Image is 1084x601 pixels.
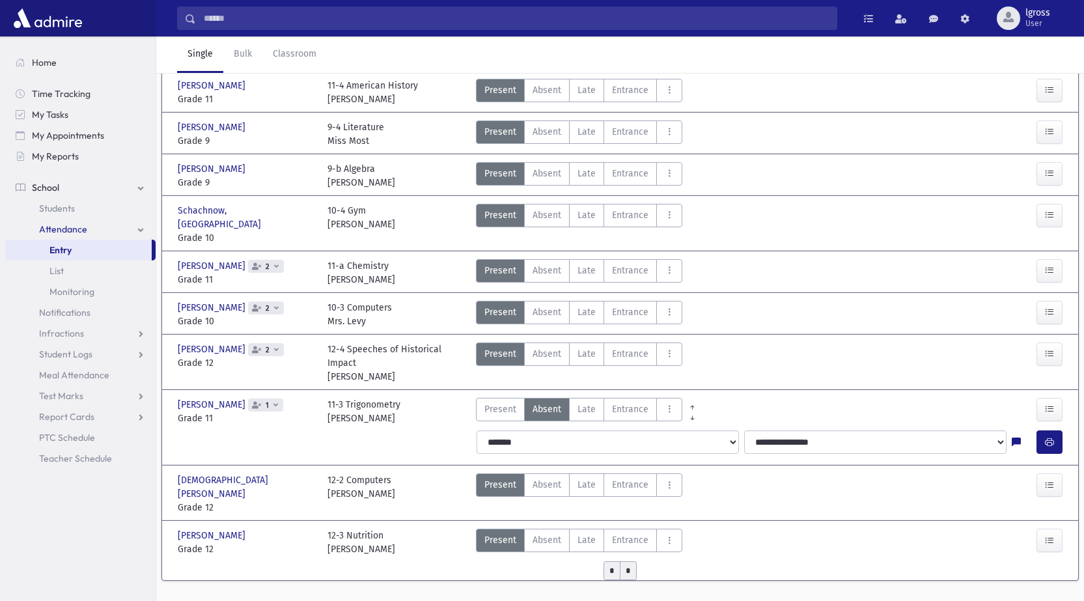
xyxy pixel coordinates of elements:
[484,347,516,361] span: Present
[39,328,84,339] span: Infractions
[178,356,314,370] span: Grade 12
[178,259,248,273] span: [PERSON_NAME]
[32,130,104,141] span: My Appointments
[5,406,156,427] a: Report Cards
[262,36,327,73] a: Classroom
[577,402,596,416] span: Late
[5,427,156,448] a: PTC Schedule
[476,79,682,106] div: AttTypes
[178,542,314,556] span: Grade 12
[196,7,837,30] input: Search
[577,347,596,361] span: Late
[476,529,682,556] div: AttTypes
[476,398,682,425] div: AttTypes
[533,125,561,139] span: Absent
[612,478,648,492] span: Entrance
[178,176,314,189] span: Grade 9
[32,109,68,120] span: My Tasks
[327,204,395,245] div: 10-4 Gym [PERSON_NAME]
[484,167,516,180] span: Present
[533,167,561,180] span: Absent
[476,259,682,287] div: AttTypes
[612,533,648,547] span: Entrance
[533,305,561,319] span: Absent
[5,104,156,125] a: My Tasks
[577,125,596,139] span: Late
[533,533,561,547] span: Absent
[327,259,395,287] div: 11-a Chemistry [PERSON_NAME]
[5,260,156,281] a: List
[178,412,314,425] span: Grade 11
[178,92,314,106] span: Grade 11
[39,390,83,402] span: Test Marks
[5,146,156,167] a: My Reports
[476,473,682,514] div: AttTypes
[612,347,648,361] span: Entrance
[327,79,418,106] div: 11-4 American History [PERSON_NAME]
[612,125,648,139] span: Entrance
[178,473,314,501] span: [DEMOGRAPHIC_DATA][PERSON_NAME]
[1025,18,1050,29] span: User
[612,264,648,277] span: Entrance
[476,120,682,148] div: AttTypes
[5,281,156,302] a: Monitoring
[327,342,464,384] div: 12-4 Speeches of Historical Impact [PERSON_NAME]
[5,83,156,104] a: Time Tracking
[263,304,272,313] span: 2
[178,398,248,412] span: [PERSON_NAME]
[5,240,152,260] a: Entry
[484,305,516,319] span: Present
[178,231,314,245] span: Grade 10
[484,208,516,222] span: Present
[178,342,248,356] span: [PERSON_NAME]
[476,301,682,328] div: AttTypes
[178,529,248,542] span: [PERSON_NAME]
[577,533,596,547] span: Late
[39,369,109,381] span: Meal Attendance
[612,208,648,222] span: Entrance
[327,301,392,328] div: 10-3 Computers Mrs. Levy
[612,83,648,97] span: Entrance
[32,150,79,162] span: My Reports
[5,385,156,406] a: Test Marks
[5,448,156,469] a: Teacher Schedule
[49,244,72,256] span: Entry
[476,162,682,189] div: AttTypes
[178,162,248,176] span: [PERSON_NAME]
[533,402,561,416] span: Absent
[178,273,314,287] span: Grade 11
[39,223,87,235] span: Attendance
[49,286,94,298] span: Monitoring
[533,83,561,97] span: Absent
[39,203,75,214] span: Students
[39,307,90,318] span: Notifications
[5,52,156,73] a: Home
[10,5,85,31] img: AdmirePro
[612,167,648,180] span: Entrance
[5,302,156,323] a: Notifications
[484,533,516,547] span: Present
[263,401,271,410] span: 1
[5,323,156,344] a: Infractions
[178,314,314,328] span: Grade 10
[178,301,248,314] span: [PERSON_NAME]
[612,305,648,319] span: Entrance
[5,365,156,385] a: Meal Attendance
[5,177,156,198] a: School
[577,305,596,319] span: Late
[39,348,92,360] span: Student Logs
[533,347,561,361] span: Absent
[32,182,59,193] span: School
[577,208,596,222] span: Late
[39,453,112,464] span: Teacher Schedule
[178,120,248,134] span: [PERSON_NAME]
[5,344,156,365] a: Student Logs
[533,478,561,492] span: Absent
[476,204,682,245] div: AttTypes
[577,264,596,277] span: Late
[533,208,561,222] span: Absent
[263,346,272,354] span: 2
[533,264,561,277] span: Absent
[39,432,95,443] span: PTC Schedule
[32,57,57,68] span: Home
